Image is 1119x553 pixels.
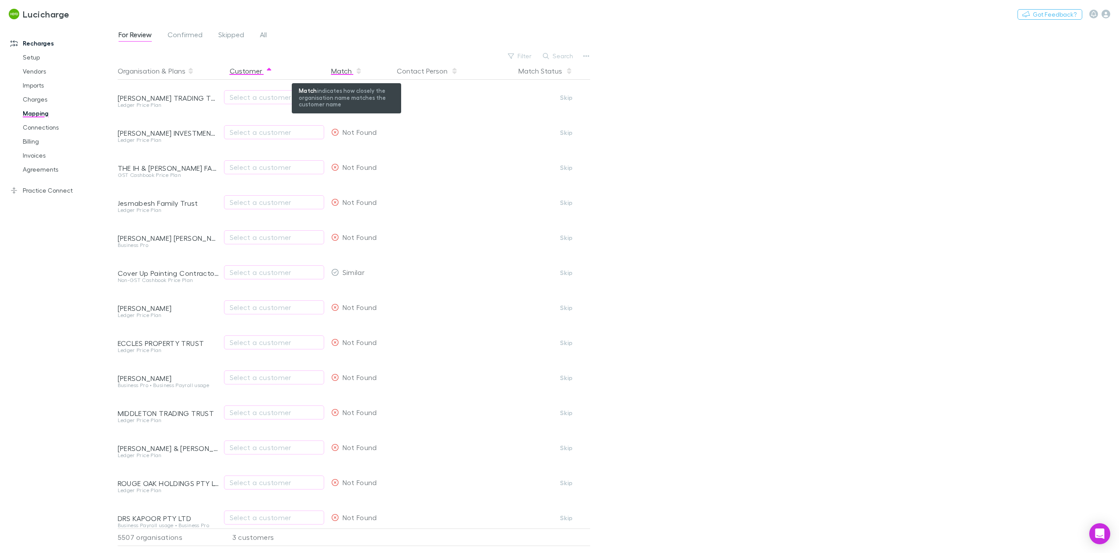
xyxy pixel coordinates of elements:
[553,127,580,138] button: Skip
[118,453,219,458] div: Ledger Price Plan
[118,528,223,546] div: 5507 organisations
[118,304,219,313] div: [PERSON_NAME]
[230,92,318,102] div: Select a customer
[118,94,219,102] div: [PERSON_NAME] TRADING TRUST
[553,443,580,453] button: Skip
[118,418,219,423] div: Ledger Price Plan
[343,268,365,276] span: Similar
[118,208,219,213] div: Ledger Price Plan
[553,268,580,278] button: Skip
[118,269,219,278] div: Cover Up Painting Contractors Discretionary Trust
[14,148,122,162] a: Invoices
[553,478,580,488] button: Skip
[14,64,122,78] a: Vendors
[118,409,219,418] div: MIDDLETON TRADING TRUST
[118,514,219,523] div: DRS KAPOOR PTY LTD
[223,528,328,546] div: 3 customers
[230,442,318,453] div: Select a customer
[343,233,377,241] span: Not Found
[518,62,573,80] button: Match Status
[331,62,362,80] div: Match
[224,370,324,384] button: Select a customer
[118,102,219,108] div: Ledger Price Plan
[224,160,324,174] button: Select a customer
[553,303,580,313] button: Skip
[224,265,324,279] button: Select a customer
[224,195,324,209] button: Select a customer
[118,62,219,80] div: &
[118,199,219,208] div: Jesmabesh Family Trust
[14,92,122,106] a: Charges
[224,405,324,419] button: Select a customer
[343,373,377,381] span: Not Found
[118,348,219,353] div: Ledger Price Plan
[218,30,244,42] span: Skipped
[118,383,219,388] div: Business Pro • Business Payroll usage
[230,337,318,348] div: Select a customer
[553,232,580,243] button: Skip
[553,338,580,348] button: Skip
[118,479,219,488] div: ROUGE OAK HOLDINGS PTY LTD
[230,62,273,80] button: Customer
[118,137,219,143] div: Ledger Price Plan
[14,162,122,176] a: Agreements
[343,478,377,486] span: Not Found
[553,408,580,418] button: Skip
[14,106,122,120] a: Mapping
[224,125,324,139] button: Select a customer
[260,30,267,42] span: All
[343,163,377,171] span: Not Found
[343,303,377,311] span: Not Found
[118,339,219,348] div: ECCLES PROPERTY TRUST
[2,183,122,197] a: Practice Connect
[9,9,19,19] img: Lucicharge's Logo
[118,488,219,493] div: Ledger Price Plan
[230,372,318,383] div: Select a customer
[230,512,318,523] div: Select a customer
[168,62,185,80] button: Plans
[397,62,458,80] button: Contact Person
[343,338,377,346] span: Not Found
[119,30,152,42] span: For Review
[118,523,219,528] div: Business Payroll usage • Business Pro
[553,162,580,173] button: Skip
[118,444,219,453] div: [PERSON_NAME] & [PERSON_NAME]
[224,230,324,244] button: Select a customer
[118,243,219,248] div: Business Pro
[23,9,70,19] h3: Lucicharge
[230,162,318,173] div: Select a customer
[230,407,318,418] div: Select a customer
[168,30,203,42] span: Confirmed
[14,50,122,64] a: Setup
[14,134,122,148] a: Billing
[14,120,122,134] a: Connections
[553,197,580,208] button: Skip
[230,232,318,243] div: Select a customer
[118,313,219,318] div: Ledger Price Plan
[343,198,377,206] span: Not Found
[224,300,324,314] button: Select a customer
[3,4,75,25] a: Lucicharge
[343,93,377,101] span: Not Found
[343,443,377,451] span: Not Found
[118,278,219,283] div: Non-GST Cashbook Price Plan
[118,129,219,137] div: [PERSON_NAME] INVESTMENT TRUST
[343,513,377,521] span: Not Found
[539,51,578,61] button: Search
[230,302,318,313] div: Select a customer
[224,476,324,490] button: Select a customer
[553,373,580,383] button: Skip
[230,477,318,488] div: Select a customer
[224,90,324,104] button: Select a customer
[230,267,318,278] div: Select a customer
[343,128,377,136] span: Not Found
[343,408,377,416] span: Not Found
[230,197,318,208] div: Select a customer
[1089,523,1110,544] div: Open Intercom Messenger
[224,511,324,525] button: Select a customer
[118,164,219,173] div: THE IH & [PERSON_NAME] FAMILY TRUST
[230,127,318,137] div: Select a customer
[553,92,580,103] button: Skip
[553,513,580,523] button: Skip
[118,62,160,80] button: Organisation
